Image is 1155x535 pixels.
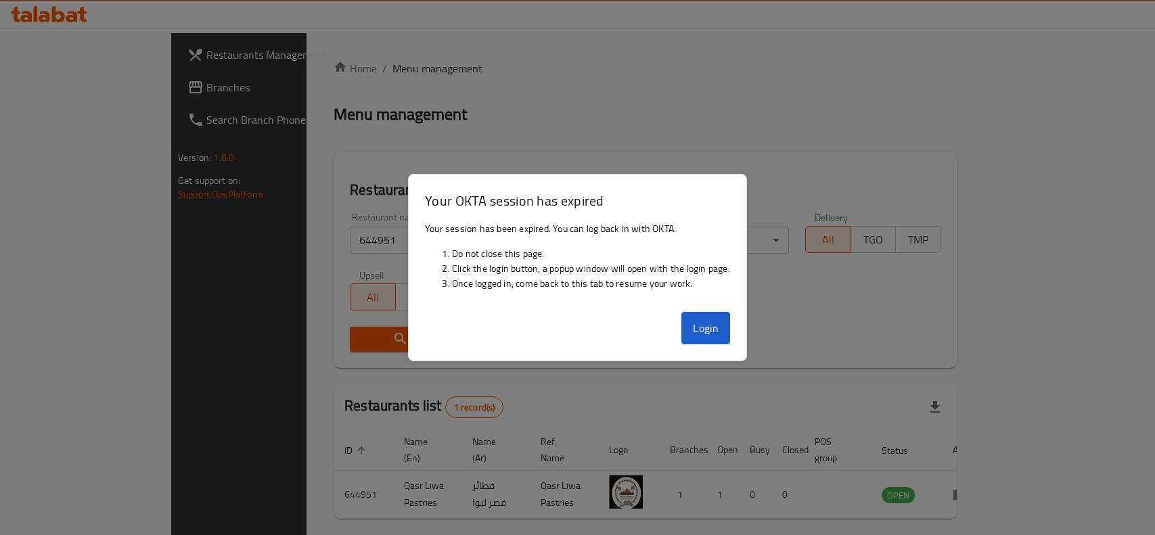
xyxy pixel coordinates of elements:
li: Click the login button, a popup window will open with the login page. [452,261,730,276]
li: Once logged in, come back to this tab to resume your work. [452,276,730,291]
li: Do not close this page. [452,246,730,261]
div: Your session has been expired. You can log back in with OKTA. [409,216,746,306]
button: Login [681,312,730,344]
h3: Your OKTA session has expired [425,191,730,210]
